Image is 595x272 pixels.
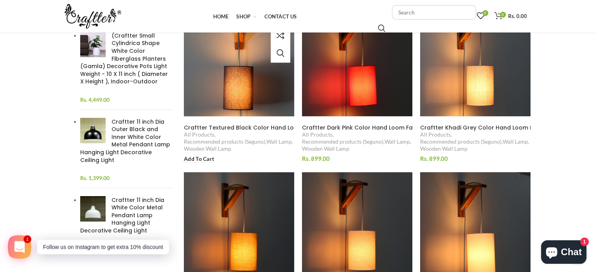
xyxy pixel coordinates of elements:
span: Rs. 899.00 [420,155,448,162]
a: Recommended products (Seguno) [184,138,265,145]
input: Search [378,24,385,32]
a: Craftter Textured Black Color Hand Loom Fabric Round Shade Wooden Wall Mount Wall Lamp Wall Sconc... [184,124,294,131]
span: Rs. 899.00 [302,155,330,162]
a: Wooden Wall Lamp [184,145,231,152]
span: Craftter 11 inch Dia White Color Metal Pendant Lamp Hanging Light Decorative Ceiling Light [80,196,164,234]
span: Rs. 1,399.00 [80,175,110,181]
a: Wall Lamp [503,138,528,145]
a: Add to Cart [184,155,214,163]
span: (Craftter Small Cylindrica Shape White Color Fiberglass Planters (Gamla) Decorative Pots Light We... [80,32,168,86]
a: Craftter 11 inch Dia White Color Metal Pendant Lamp Hanging Light Decorative Ceiling Light [80,196,173,234]
span: Craftter Textured Black Color Hand Loom Fabric Round Shade Wooden Wall Mount Wall Lamp Wall Sconc... [184,124,568,131]
a: Contact Us [261,9,301,24]
span: Rs. 4,449.00 [80,96,110,103]
a: Shop [232,9,260,24]
div: , , , [420,131,530,153]
span: Home [213,13,228,20]
a: Home [209,9,232,24]
a: Craftter 11 inch Dia Outer Black and Inner White Color Metal Pendant Lamp Hanging Light Decorativ... [80,118,173,164]
span: 0 [482,10,488,16]
a: Recommended products (Seguno) [420,138,502,145]
a: Recommended products (Seguno) [302,138,383,145]
a: 0 [473,8,489,24]
span: Shop [236,13,250,20]
a: (Craftter Small Cylindrica Shape White Color Fiberglass Planters (Gamla) Decorative Pots Light We... [80,32,173,85]
a: Wooden Wall Lamp [420,145,467,152]
a: Craftter Dark Pink Color Hand Loom Fabric Round Shade Wooden Wall Mount Wall Lamp Wall Sconce Dec... [302,124,412,131]
span: 1 [27,239,28,240]
inbox-online-store-chat: Shopify online store chat [539,240,589,266]
div: , , , [184,131,294,153]
a: 0 Rs. 0.00 [491,8,531,24]
span: Rs. 0.00 [508,13,527,19]
a: All Products [302,131,333,138]
a: Wall Lamp [385,138,410,145]
span: 0 [500,12,506,18]
span: Craftter 11 inch Dia Outer Black and Inner White Color Metal Pendant Lamp Hanging Light Decorativ... [80,118,170,164]
a: Wall Lamp [266,138,292,145]
input: Search [392,5,476,20]
span: Rs. 1,399.00 [80,245,110,252]
a: Wooden Wall Lamp [302,145,349,152]
span: Contact Us [264,13,297,20]
a: Craftter Khadi Grey Color Hand Loom Fabric Round Shade Wooden Wall Mount Wall Lamp Wall Sconce De... [420,124,530,131]
a: All Products [184,131,214,138]
a: All Products [420,131,451,138]
div: , , , [302,131,412,153]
